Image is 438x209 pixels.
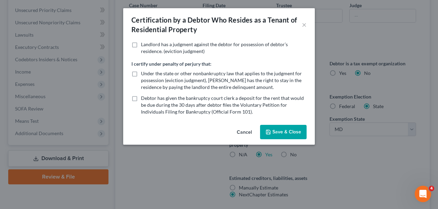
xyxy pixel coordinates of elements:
iframe: Intercom live chat [415,186,431,202]
div: Certification by a Debtor Who Resides as a Tenant of Residential Property [131,15,302,34]
span: 4 [429,186,434,191]
span: Debtor has given the bankruptcy court clerk a deposit for the rent that would be due during the 3... [141,95,304,115]
label: I certify under penalty of perjury that: [131,60,211,67]
button: × [302,21,307,29]
span: Landlord has a judgment against the debtor for possession of debtor’s residence. (eviction judgment) [141,41,288,54]
button: Save & Close [260,125,307,139]
button: Cancel [231,126,257,139]
span: Under the state or other nonbankruptcy law that applies to the judgment for possession (eviction ... [141,70,302,90]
